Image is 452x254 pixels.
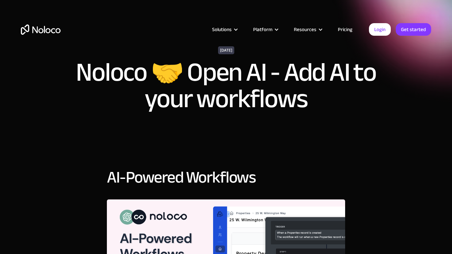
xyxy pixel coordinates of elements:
[253,25,272,34] div: Platform
[294,25,316,34] div: Resources
[21,24,61,35] a: home
[330,25,361,34] a: Pricing
[56,59,396,112] h1: Noloco 🤝 Open AI - Add AI to your workflows
[369,23,391,36] a: Login
[396,23,431,36] a: Get started
[286,25,330,34] div: Resources
[107,168,255,186] h2: AI-Powered Workflows
[212,25,232,34] div: Solutions
[204,25,245,34] div: Solutions
[245,25,286,34] div: Platform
